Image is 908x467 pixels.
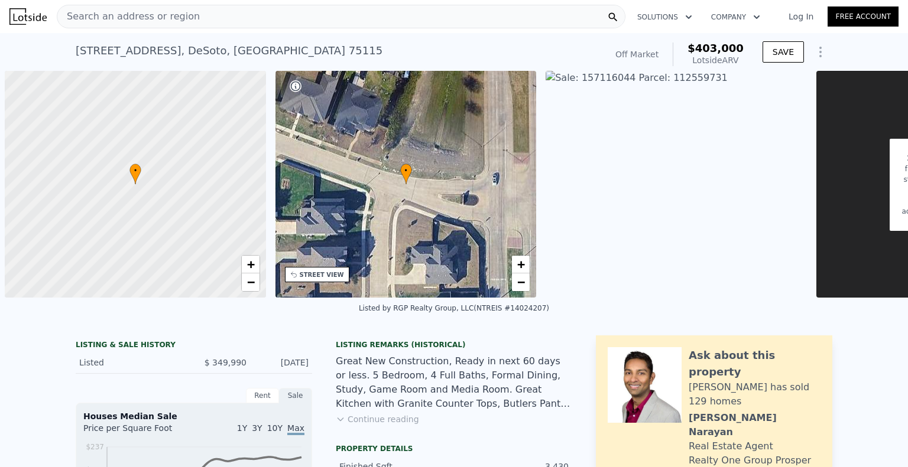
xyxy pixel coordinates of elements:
span: Max [287,423,304,435]
div: Listed [79,357,184,368]
div: • [129,164,141,184]
img: Lotside [9,8,47,25]
span: Search an address or region [57,9,200,24]
span: 10Y [267,423,283,433]
div: Listing Remarks (Historical) [336,340,572,350]
div: Listed by RGP Realty Group, LLC (NTREIS #14024207) [359,304,549,312]
div: [PERSON_NAME] has sold 129 homes [689,380,821,409]
div: Sale [279,388,312,403]
div: Ask about this property [689,347,821,380]
span: + [517,257,525,272]
div: Rent [246,388,279,403]
span: − [247,275,254,289]
span: $ 349,990 [205,358,247,367]
div: Price per Square Foot [83,422,194,441]
div: [DATE] [256,357,309,368]
span: 1Y [237,423,247,433]
button: SAVE [763,41,804,63]
span: • [400,165,412,176]
a: Zoom in [242,256,260,273]
a: Log In [774,11,828,22]
div: STREET VIEW [300,270,344,279]
a: Zoom in [512,256,530,273]
a: Zoom out [512,273,530,291]
div: [PERSON_NAME] Narayan [689,411,821,439]
div: [STREET_ADDRESS] , DeSoto , [GEOGRAPHIC_DATA] 75115 [76,43,382,59]
button: Company [702,6,770,28]
a: Free Account [828,6,899,27]
button: Show Options [809,40,832,64]
tspan: $237 [86,443,104,451]
span: • [129,165,141,176]
button: Continue reading [336,413,419,425]
a: Zoom out [242,273,260,291]
div: Property details [336,444,572,453]
div: • [400,164,412,184]
div: Off Market [615,48,659,60]
img: Sale: 157116044 Parcel: 112559731 [546,71,807,298]
div: LISTING & SALE HISTORY [76,340,312,352]
span: + [247,257,254,272]
span: − [517,275,525,289]
div: Great New Construction, Ready in next 60 days or less. 5 Bedroom, 4 Full Baths, Formal Dining, St... [336,354,572,411]
div: Real Estate Agent [689,439,773,453]
div: Lotside ARV [688,54,744,66]
button: Solutions [628,6,702,28]
span: 3Y [252,423,262,433]
div: Houses Median Sale [83,410,304,422]
span: $403,000 [688,42,744,54]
